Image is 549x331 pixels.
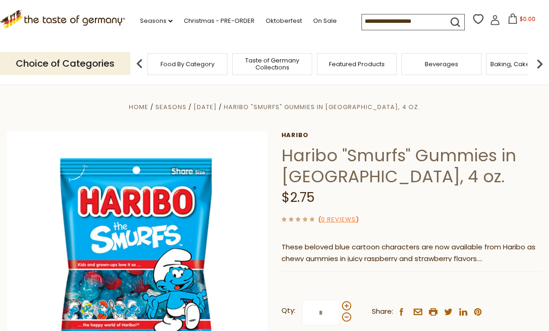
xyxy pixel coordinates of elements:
a: Taste of Germany Collections [235,57,309,71]
span: $2.75 [281,188,315,207]
strong: Qty: [281,305,295,317]
a: Seasons [140,16,173,26]
span: $0.00 [520,15,536,23]
img: previous arrow [130,55,149,73]
a: Home [129,103,148,111]
a: Featured Products [329,61,385,68]
h1: Haribo "Smurfs" Gummies in [GEOGRAPHIC_DATA], 4 oz. [281,145,542,187]
p: These beloved blue cartoon characters are now available from Haribo as chewy gummies in juicy ras... [281,241,542,265]
a: Beverages [425,61,458,68]
button: $0.00 [502,14,542,28]
img: next arrow [530,55,549,73]
a: Christmas - PRE-ORDER [184,16,254,26]
a: Seasons [155,103,187,111]
a: [DATE] [194,103,217,111]
span: Share: [372,306,393,317]
a: 0 Reviews [321,215,356,225]
a: Haribo "Smurfs" Gummies in [GEOGRAPHIC_DATA], 4 oz. [224,103,420,111]
span: ( ) [318,215,359,224]
a: Food By Category [161,61,214,68]
a: Oktoberfest [266,16,302,26]
input: Qty: [302,300,340,325]
a: On Sale [313,16,337,26]
a: Haribo [281,131,542,139]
